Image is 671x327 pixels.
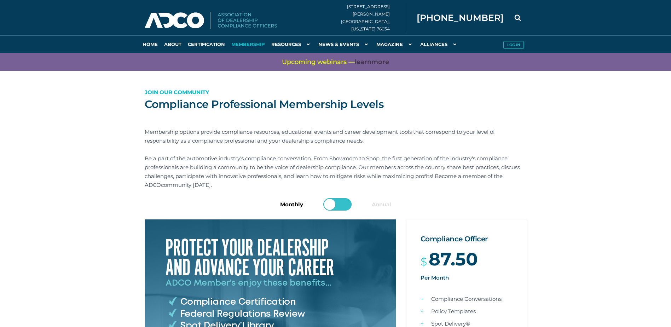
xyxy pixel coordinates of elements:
[417,13,504,22] span: [PHONE_NUMBER]
[280,200,303,209] label: Monthly
[429,255,478,264] span: 87.50
[282,58,389,67] span: Upcoming webinars —
[417,35,462,53] a: Alliances
[341,3,406,33] div: [STREET_ADDRESS][PERSON_NAME] [GEOGRAPHIC_DATA], [US_STATE] 76034
[228,35,268,53] a: Membership
[421,273,513,282] p: Per Month
[315,35,373,53] a: News & Events
[145,127,527,145] p: Membership options provide compliance resources, educational events and career development tools ...
[373,35,417,53] a: Magazine
[410,305,523,317] li: Policy Templates
[185,35,228,53] a: Certification
[145,88,527,97] p: Join our Community
[268,35,315,53] a: Resources
[503,41,524,49] button: Log in
[421,234,513,244] h2: Compliance Officer
[145,12,277,29] img: Association of Dealership Compliance Officers logo
[372,200,391,209] label: Annual
[421,255,513,266] div: $
[500,35,527,53] a: Log in
[355,58,389,67] a: learnmore
[161,35,185,53] a: About
[145,154,527,189] p: Be a part of the automotive industry's compliance conversation. From Showroom to Shop, the first ...
[139,35,161,53] a: Home
[355,58,371,66] span: learn
[410,293,523,305] li: Compliance Conversations
[145,97,527,111] h1: Compliance Professional Membership Levels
